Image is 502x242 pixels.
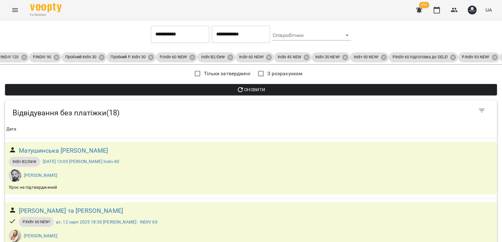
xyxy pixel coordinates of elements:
[156,54,191,60] span: P.Indiv 60 NEW!
[5,84,497,95] button: Оновити
[389,52,458,62] div: P.Indiv 60 підготовка до DELE!
[61,52,107,62] div: Пробний Indiv 30
[389,54,451,60] span: P.Indiv 60 підготовка до DELE!
[24,233,57,238] a: [PERSON_NAME]
[468,6,477,14] img: e7cd9ba82654fddca2813040462380a1.JPG
[10,86,492,93] span: Оновити
[312,52,350,62] div: Indiv 30 NEW!
[30,13,61,17] span: For Business
[197,54,229,60] span: Indiv B2/Dele
[6,125,16,133] div: Дата
[6,125,16,133] div: Sort
[350,54,382,60] span: Indiv 90 NEW!
[19,206,123,216] a: [PERSON_NAME] та [PERSON_NAME]
[235,54,267,60] span: Indiv 60 NEW!
[312,54,344,60] span: Indiv 30 NEW!
[9,169,21,182] img: Iván Sánchez-Gil
[43,159,119,164] a: [DATE] 13:00 [PERSON_NAME] Indiv 60
[156,52,197,62] div: P.Indiv 60 NEW!
[197,52,235,62] div: Indiv B2/Dele
[485,7,492,13] span: UA
[9,229,21,242] img: Адамович Вікторія
[274,52,312,62] div: Indiv 45 NEW
[419,2,430,8] span: 99+
[19,219,54,225] span: P.Indiv 60 NEW!
[107,52,156,62] div: Пробний P. Indiv 30
[6,125,496,133] span: Дата
[9,159,40,165] span: Indiv B2/Dele
[30,3,61,12] img: Voopty Logo
[13,108,297,118] h5: Відвідування без платіжки ( 18 )
[458,52,499,62] div: P.Indiv 90 NEW!
[19,146,108,155] a: Матушинська [PERSON_NAME]
[274,54,305,60] span: Indiv 45 NEW
[474,103,489,118] button: Фільтр
[204,70,250,77] span: Тільки затверджені
[483,4,494,16] button: UA
[24,173,57,178] a: [PERSON_NAME]
[29,54,55,60] span: P.INDIV 90
[61,54,100,60] span: Пробний Indiv 30
[8,3,23,18] button: Menu
[8,183,58,192] div: Урок не підтверджений
[267,70,302,77] span: З розрахунком
[235,52,274,62] div: Indiv 60 NEW!
[5,100,497,120] div: Table Toolbar
[29,52,61,62] div: P.INDIV 90
[350,52,389,62] div: Indiv 90 NEW!
[458,54,493,60] span: P.Indiv 90 NEW!
[107,54,149,60] span: Пробний P. Indiv 30
[56,219,158,224] a: вт, 12 серп 2025 18:30 [PERSON_NAME] - INDIV 60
